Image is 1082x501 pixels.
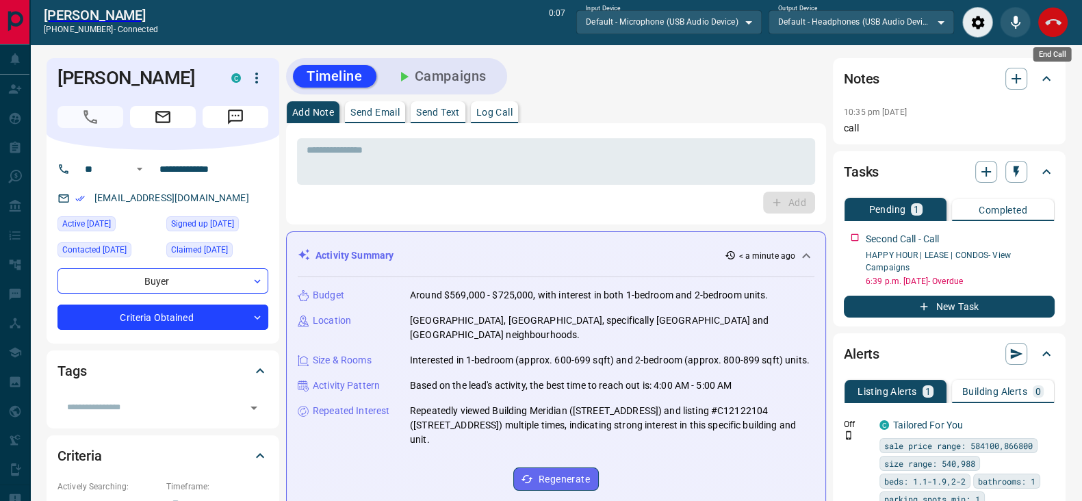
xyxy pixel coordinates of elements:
a: Tailored For You [893,420,963,431]
p: 0 [1035,387,1041,396]
div: Tue Apr 01 2025 [166,242,268,261]
button: Regenerate [513,467,599,491]
p: Pending [868,205,905,214]
button: Campaigns [382,65,500,88]
div: Criteria [57,439,268,472]
p: < a minute ago [738,250,795,262]
p: Based on the lead's activity, the best time to reach out is: 4:00 AM - 5:00 AM [410,378,732,393]
p: 10:35 pm [DATE] [844,107,907,117]
div: Default - Headphones (USB Audio Device) [769,10,954,34]
p: 6:39 p.m. [DATE] - Overdue [866,275,1055,287]
p: Activity Summary [315,248,394,263]
h2: Tasks [844,161,879,183]
div: Tags [57,355,268,387]
div: Sat Jul 12 2025 [57,216,159,235]
p: 0:07 [549,7,565,38]
span: beds: 1.1-1.9,2-2 [884,474,966,488]
p: Repeated Interest [313,404,389,418]
a: HAPPY HOUR | LEASE | CONDOS- View Campaigns [866,250,1011,272]
p: Send Email [350,107,400,117]
div: End Call [1038,7,1068,38]
div: Mon Oct 13 2025 [57,242,159,261]
div: Default - Microphone (USB Audio Device) [576,10,762,34]
span: Message [203,106,268,128]
p: Log Call [476,107,513,117]
button: Open [244,398,263,417]
span: bathrooms: 1 [978,474,1035,488]
div: Audio Settings [962,7,993,38]
p: Listing Alerts [858,387,917,396]
p: Off [844,418,871,431]
h2: Criteria [57,445,102,467]
p: Budget [313,288,344,303]
h2: Alerts [844,343,879,365]
span: size range: 540,988 [884,457,975,470]
p: Send Text [416,107,460,117]
span: Call [57,106,123,128]
p: Location [313,313,351,328]
p: Add Note [292,107,334,117]
p: Timeframe: [166,480,268,493]
div: Activity Summary< a minute ago [298,243,814,268]
svg: Email Verified [75,194,85,203]
p: Around $569,000 - $725,000, with interest in both 1-bedroom and 2-bedroom units. [410,288,769,303]
h2: Notes [844,68,879,90]
h1: [PERSON_NAME] [57,67,211,89]
label: Output Device [778,4,817,13]
div: Fri Mar 28 2025 [166,216,268,235]
button: New Task [844,296,1055,318]
a: [PERSON_NAME] [44,7,158,23]
h2: Tags [57,360,86,382]
span: Active [DATE] [62,217,111,231]
span: Email [130,106,196,128]
p: Repeatedly viewed Building Meridian ([STREET_ADDRESS]) and listing #C12122104 ([STREET_ADDRESS]) ... [410,404,814,447]
p: Building Alerts [962,387,1027,396]
p: Interested in 1-bedroom (approx. 600-699 sqft) and 2-bedroom (approx. 800-899 sqft) units. [410,353,810,368]
div: Mute [1000,7,1031,38]
button: Timeline [293,65,376,88]
div: Buyer [57,268,268,294]
a: [EMAIL_ADDRESS][DOMAIN_NAME] [94,192,249,203]
div: Alerts [844,337,1055,370]
svg: Push Notification Only [844,431,853,440]
span: Claimed [DATE] [171,243,228,257]
p: Activity Pattern [313,378,380,393]
p: Size & Rooms [313,353,372,368]
label: Input Device [586,4,621,13]
p: call [844,121,1055,136]
button: Open [131,161,148,177]
span: sale price range: 584100,866800 [884,439,1033,452]
span: Contacted [DATE] [62,243,127,257]
span: connected [118,25,158,34]
div: condos.ca [231,73,241,83]
div: Notes [844,62,1055,95]
div: Tasks [844,155,1055,188]
p: 1 [925,387,931,396]
p: [PHONE_NUMBER] - [44,23,158,36]
p: 1 [914,205,919,214]
div: Criteria Obtained [57,305,268,330]
p: Actively Searching: [57,480,159,493]
span: Signed up [DATE] [171,217,234,231]
p: [GEOGRAPHIC_DATA], [GEOGRAPHIC_DATA], specifically [GEOGRAPHIC_DATA] and [GEOGRAPHIC_DATA] neighb... [410,313,814,342]
p: Second Call - Call [866,232,939,246]
div: End Call [1033,47,1072,62]
p: Completed [979,205,1027,215]
div: condos.ca [879,420,889,430]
